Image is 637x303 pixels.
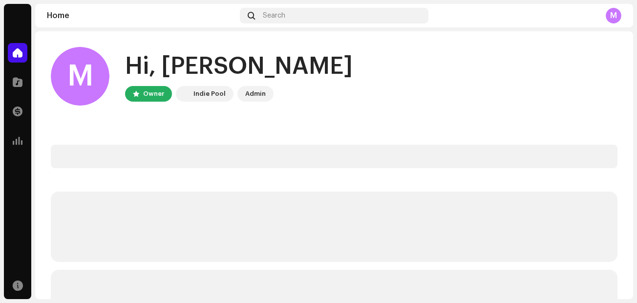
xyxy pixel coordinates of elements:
div: Hi, [PERSON_NAME] [125,51,353,82]
span: Search [263,12,285,20]
div: Admin [245,88,266,100]
div: Home [47,12,236,20]
img: 190830b2-3b53-4b0d-992c-d3620458de1d [178,88,190,100]
div: M [606,8,621,23]
div: M [51,47,109,106]
div: Indie Pool [193,88,226,100]
div: Owner [143,88,164,100]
